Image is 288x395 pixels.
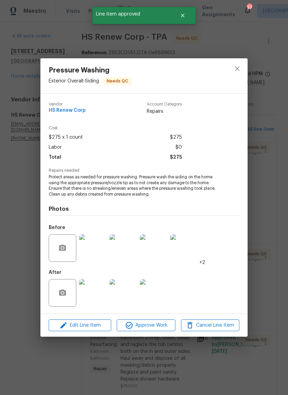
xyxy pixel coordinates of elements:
[170,132,182,142] span: $275
[49,78,99,83] span: Exterior Overall - Siding
[117,319,175,332] button: Approve Work
[147,102,182,107] span: Account Category
[49,168,239,173] span: Repairs needed
[49,319,111,332] button: Edit Line Item
[175,142,182,152] span: $0
[51,321,109,330] span: Edit Line Item
[49,206,239,213] h4: Photos
[171,9,194,22] button: Close
[92,7,171,21] span: Line item approved
[104,78,131,85] span: Needs QC
[229,60,246,77] button: close
[247,4,252,11] div: 57
[49,174,220,197] span: Protect areas as needed for pressure washing. Pressure wash the siding on the home using the appr...
[181,319,239,332] button: Cancel Line Item
[49,152,61,162] span: Total
[199,259,205,266] span: +2
[119,321,173,330] span: Approve Work
[170,152,182,162] span: $275
[49,67,132,74] span: Pressure Washing
[49,108,86,113] span: HS Renew Corp
[49,126,182,130] span: Cost
[183,321,237,330] span: Cancel Line Item
[49,132,83,142] span: $275 x 1 count
[49,142,62,152] span: Labor
[49,225,65,230] h5: Before
[49,270,61,275] h5: After
[49,102,86,107] span: Vendor
[147,108,182,115] span: Repairs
